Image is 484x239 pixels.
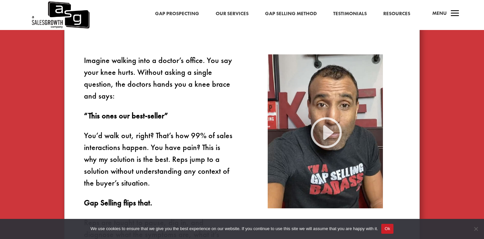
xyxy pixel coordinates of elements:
[383,10,410,18] a: Resources
[84,54,233,110] p: Imagine walking into a doctor’s office. You say your knee hurts. Without asking a single question...
[448,7,462,20] span: a
[84,197,152,208] strong: Gap Selling flips that.
[155,10,199,18] a: Gap Prospecting
[472,225,479,232] span: No
[216,10,249,18] a: Our Services
[381,224,393,234] button: Ok
[84,110,168,121] strong: “This ones our best-seller”
[91,225,378,232] span: We use cookies to ensure that we give you the best experience on our website. If you continue to ...
[84,130,233,197] p: You’d walk out, right? That’s how 99% of sales interactions happen. You have pain? This is why my...
[333,10,367,18] a: Testimonials
[265,10,317,18] a: Gap Selling Method
[432,10,447,16] span: Menu
[268,54,383,208] img: keenan-video-methodology-thumbnail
